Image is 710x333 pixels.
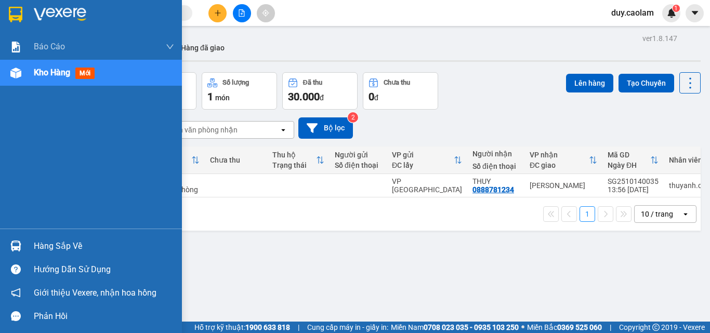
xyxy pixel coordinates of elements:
[335,161,382,169] div: Số điện thoại
[10,68,21,78] img: warehouse-icon
[233,4,251,22] button: file-add
[374,94,378,102] span: đ
[530,161,589,169] div: ĐC giao
[348,112,358,123] sup: 2
[580,206,595,222] button: 1
[34,68,70,77] span: Kho hàng
[686,4,704,22] button: caret-down
[34,238,174,254] div: Hàng sắp về
[530,151,589,159] div: VP nhận
[690,8,700,18] span: caret-down
[387,146,467,174] th: Toggle SortBy
[288,90,320,103] span: 30.000
[673,5,680,12] sup: 1
[392,177,462,194] div: VP [GEOGRAPHIC_DATA]
[681,210,690,218] svg: open
[557,323,602,331] strong: 0369 525 060
[11,264,21,274] span: question-circle
[279,126,287,134] svg: open
[207,90,213,103] span: 1
[369,90,374,103] span: 0
[384,79,410,86] div: Chưa thu
[214,9,221,17] span: plus
[208,4,227,22] button: plus
[652,324,660,331] span: copyright
[320,94,324,102] span: đ
[524,146,602,174] th: Toggle SortBy
[75,68,95,79] span: mới
[282,72,358,110] button: Đã thu30.000đ
[166,43,174,51] span: down
[521,325,524,329] span: ⚪️
[603,6,662,19] span: duy.caolam
[303,79,322,86] div: Đã thu
[11,311,21,321] span: message
[257,4,275,22] button: aim
[335,151,382,159] div: Người gửi
[298,322,299,333] span: |
[166,125,238,135] div: Chọn văn phòng nhận
[245,323,290,331] strong: 1900 633 818
[472,177,519,185] div: THUY
[674,5,678,12] span: 1
[641,209,673,219] div: 10 / trang
[34,262,174,277] div: Hướng dẫn sử dụng
[610,322,611,333] span: |
[527,322,602,333] span: Miền Bắc
[10,241,21,251] img: warehouse-icon
[530,181,597,190] div: [PERSON_NAME]
[608,185,659,194] div: 13:56 [DATE]
[642,33,677,44] div: ver 1.8.147
[392,161,454,169] div: ĐC lấy
[667,8,676,18] img: icon-new-feature
[222,79,249,86] div: Số lượng
[262,9,269,17] span: aim
[298,117,353,139] button: Bộ lọc
[202,72,277,110] button: Số lượng1món
[566,74,613,92] button: Lên hàng
[10,42,21,52] img: solution-icon
[391,322,519,333] span: Miền Nam
[215,94,230,102] span: món
[608,177,659,185] div: SG2510140035
[307,322,388,333] span: Cung cấp máy in - giấy in:
[472,162,519,170] div: Số điện thoại
[619,74,674,92] button: Tạo Chuyến
[424,323,519,331] strong: 0708 023 035 - 0935 103 250
[210,156,262,164] div: Chưa thu
[34,286,156,299] span: Giới thiệu Vexere, nhận hoa hồng
[272,161,316,169] div: Trạng thái
[363,72,438,110] button: Chưa thu0đ
[9,7,22,22] img: logo-vxr
[34,309,174,324] div: Phản hồi
[267,146,330,174] th: Toggle SortBy
[608,161,650,169] div: Ngày ĐH
[392,151,454,159] div: VP gửi
[194,322,290,333] span: Hỗ trợ kỹ thuật:
[272,151,316,159] div: Thu hộ
[472,185,514,194] div: 0888781234
[11,288,21,298] span: notification
[34,40,65,53] span: Báo cáo
[238,9,245,17] span: file-add
[608,151,650,159] div: Mã GD
[602,146,664,174] th: Toggle SortBy
[472,150,519,158] div: Người nhận
[173,35,233,60] button: Hàng đã giao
